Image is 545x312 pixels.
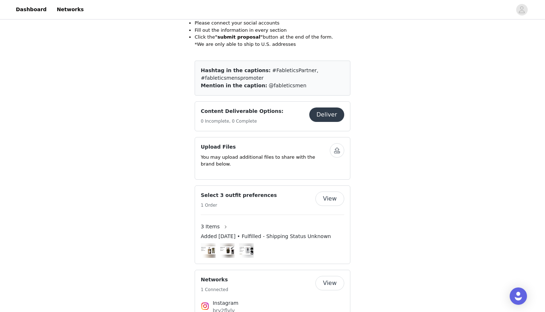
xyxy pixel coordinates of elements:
img: #17 FLM [220,246,235,255]
img: Instagram Icon [201,302,209,311]
h4: Upload Files [201,143,330,151]
img: #18 FLM [239,246,254,255]
button: View [315,276,344,290]
strong: "submit proposal" [215,34,262,40]
li: Click the button at the end of the form. [195,34,350,41]
li: Please connect your social accounts [195,19,350,27]
li: Fill out the information in every section [195,27,350,34]
button: View [315,192,344,206]
div: Open Intercom Messenger [510,287,527,305]
h4: Networks [201,276,228,284]
img: #11 FLM [201,246,216,254]
p: *We are only able to ship to U.S. addresses [195,41,350,48]
h5: 0 Incomplete, 0 Complete [201,118,283,124]
div: avatar [518,4,525,16]
span: 3 Items [201,223,220,230]
span: Added [DATE] • Fulfilled - Shipping Status Unknown [201,233,331,240]
span: Hashtag in the captions: [201,67,271,73]
h4: Content Deliverable Options: [201,107,283,115]
span: @fableticsmen [269,83,306,88]
span: #FableticsPartner, #fableticsmenspromoter [201,67,318,81]
h4: Select 3 outfit preferences [201,192,277,199]
h5: 1 Connected [201,286,228,293]
a: Networks [52,1,88,18]
span: Mention in the caption: [201,83,267,88]
button: Deliver [309,107,344,122]
a: Dashboard [12,1,51,18]
p: You may upload additional files to share with the brand below. [201,154,330,168]
div: Content Deliverable Options: [195,101,350,131]
h4: Instagram [213,299,332,307]
h5: 1 Order [201,202,277,208]
div: Select 3 outfit preferences [195,185,350,264]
